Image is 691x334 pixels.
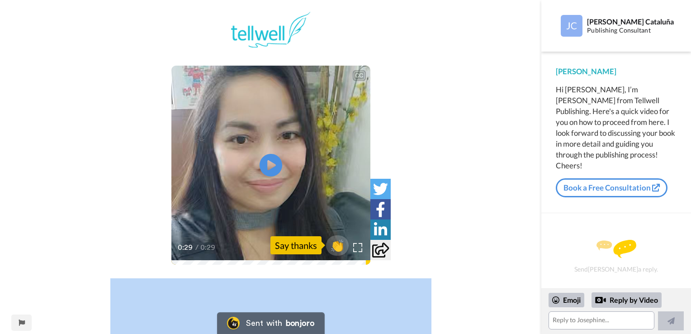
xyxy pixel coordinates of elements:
[556,84,677,171] div: Hi [PERSON_NAME], I’m [PERSON_NAME] from Tellwell Publishing. Here's a quick video for you on how...
[217,312,325,334] a: Bonjoro LogoSent withbonjoro
[270,236,322,254] div: Say thanks
[587,27,676,34] div: Publishing Consultant
[596,240,636,258] img: message.svg
[554,229,679,284] div: Send [PERSON_NAME] a reply.
[556,66,677,77] div: [PERSON_NAME]
[326,235,349,256] button: 👏
[561,15,582,37] img: Profile Image
[326,238,349,253] span: 👏
[227,317,240,329] img: Bonjoro Logo
[195,242,199,253] span: /
[549,293,584,307] div: Emoji
[286,319,315,327] div: bonjoro
[587,17,676,26] div: [PERSON_NAME] Cataluña
[592,292,662,308] div: Reply by Video
[246,319,282,327] div: Sent with
[595,295,606,305] div: Reply by Video
[200,242,216,253] span: 0:29
[556,178,667,197] a: Book a Free Consultation
[354,71,365,80] div: CC
[353,243,362,252] img: Full screen
[231,11,310,48] img: 1384a2a1-0be3-4ddd-9ba6-f6fc0eaeabfb
[178,242,194,253] span: 0:29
